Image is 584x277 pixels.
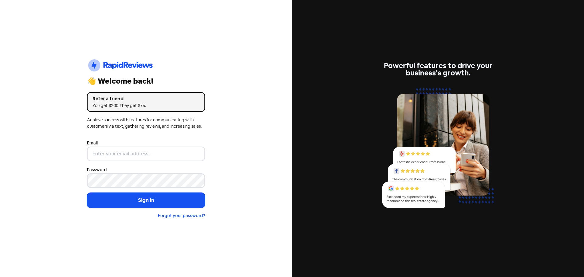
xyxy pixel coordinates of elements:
[87,167,107,173] label: Password
[87,193,205,208] button: Sign in
[87,117,205,130] div: Achieve success with features for communicating with customers via text, gathering reviews, and i...
[379,62,497,77] div: Powerful features to drive your business's growth.
[87,147,205,161] input: Enter your email address...
[92,102,200,109] div: You get $200, they get $75.
[379,84,497,215] img: reviews
[87,78,205,85] div: 👋 Welcome back!
[158,213,205,218] a: Forgot your password?
[87,140,98,146] label: Email
[92,95,200,102] div: Refer a friend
